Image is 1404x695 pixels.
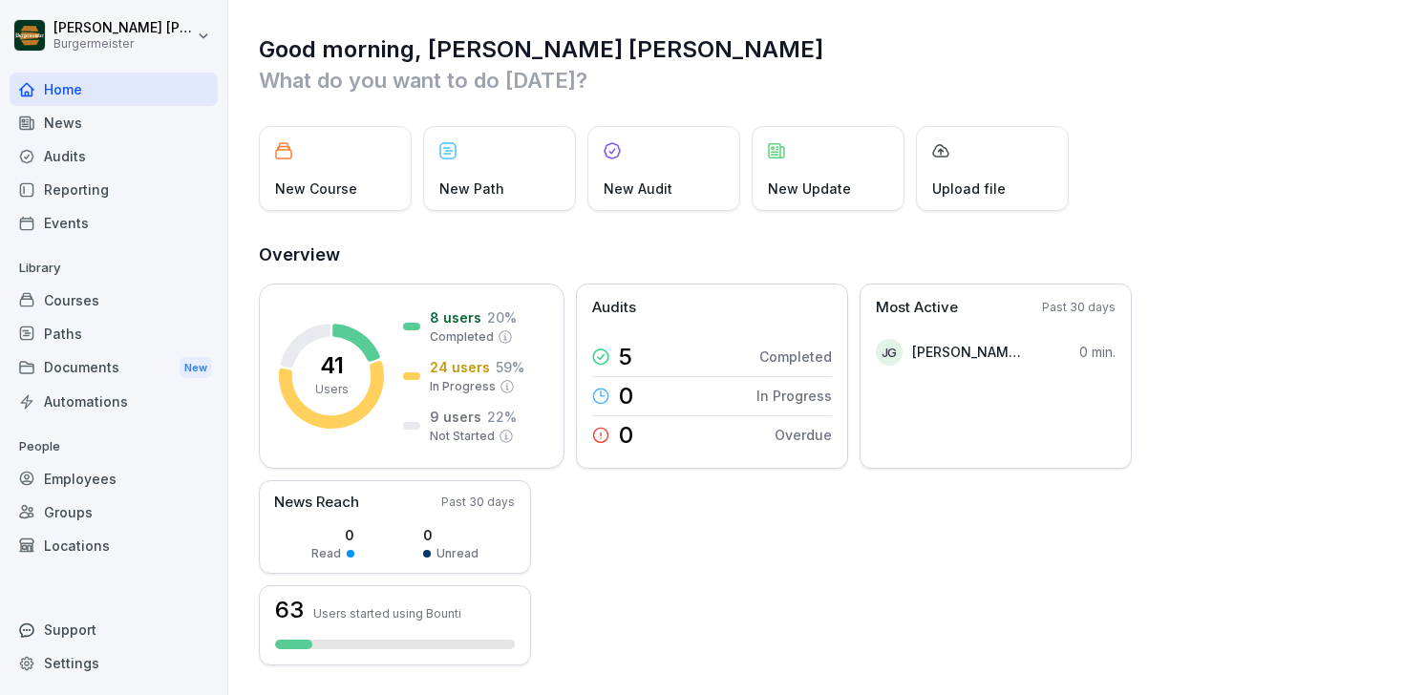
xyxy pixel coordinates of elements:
p: Users [315,381,349,398]
p: [PERSON_NAME] [PERSON_NAME] [912,342,1022,362]
a: Audits [10,139,218,173]
p: 59 % [496,357,524,377]
p: People [10,432,218,462]
div: New [180,357,212,379]
p: 22 % [487,407,517,427]
p: Past 30 days [441,494,515,511]
p: In Progress [756,386,832,406]
p: 24 users [430,357,490,377]
p: 5 [619,346,632,369]
p: Completed [759,347,832,367]
p: Unread [436,545,479,562]
p: 0 [619,385,633,408]
p: Read [311,545,341,562]
a: News [10,106,218,139]
a: Reporting [10,173,218,206]
p: News Reach [274,492,359,514]
p: 8 users [430,307,481,327]
p: 0 [619,424,633,447]
a: Settings [10,646,218,680]
a: Groups [10,495,218,529]
h1: Good morning, [PERSON_NAME] [PERSON_NAME] [259,34,1375,65]
p: [PERSON_NAME] [PERSON_NAME] [PERSON_NAME] [53,20,193,36]
p: Past 30 days [1042,299,1116,316]
p: 0 [311,525,354,545]
p: 41 [320,354,344,377]
p: Audits [592,297,636,319]
a: Home [10,73,218,106]
a: Paths [10,317,218,350]
p: New Course [275,179,357,199]
p: Completed [430,328,494,346]
div: Support [10,613,218,646]
a: DocumentsNew [10,350,218,386]
p: Not Started [430,428,495,445]
p: New Update [768,179,851,199]
p: 20 % [487,307,517,327]
div: Documents [10,350,218,386]
p: 0 min. [1079,342,1116,362]
a: Courses [10,284,218,317]
a: Locations [10,529,218,562]
p: Upload file [932,179,1006,199]
p: Users started using Bounti [313,606,461,621]
a: Employees [10,462,218,495]
p: New Path [439,179,504,199]
p: New Audit [604,179,672,199]
p: Burgermeister [53,37,193,51]
p: In Progress [430,378,496,395]
h2: Overview [259,242,1375,268]
h3: 63 [275,599,304,621]
p: Library [10,253,218,284]
p: What do you want to do [DATE]? [259,65,1375,95]
p: 0 [423,525,479,545]
p: Overdue [775,425,832,445]
p: 9 users [430,407,481,427]
div: JG [876,339,903,366]
a: Automations [10,385,218,418]
p: Most Active [876,297,958,319]
a: Events [10,206,218,240]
